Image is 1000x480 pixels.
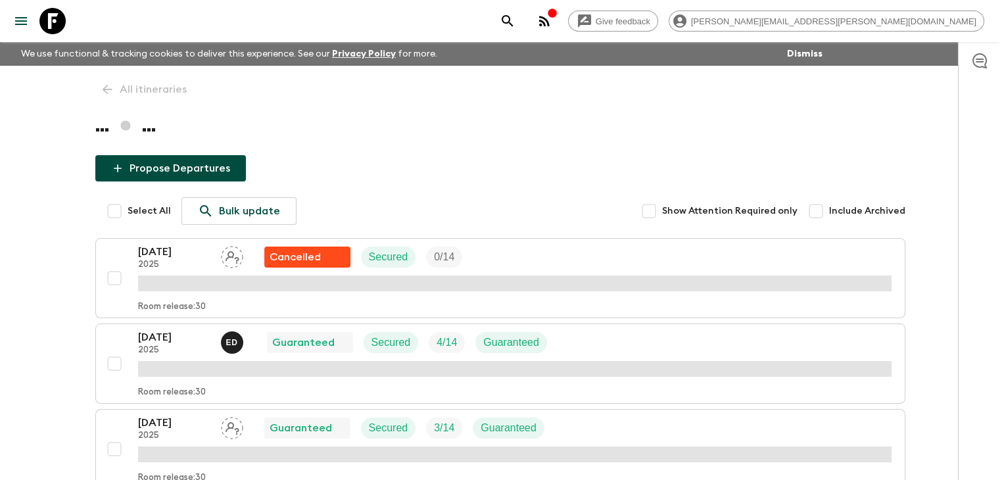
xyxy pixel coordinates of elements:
[16,42,442,66] p: We use functional & tracking cookies to deliver this experience. See our for more.
[481,420,536,436] p: Guaranteed
[95,155,246,181] button: Propose Departures
[437,335,457,350] p: 4 / 14
[568,11,658,32] a: Give feedback
[138,260,210,270] p: 2025
[138,329,210,345] p: [DATE]
[138,244,210,260] p: [DATE]
[784,45,826,63] button: Dismiss
[270,249,321,265] p: Cancelled
[221,250,243,260] span: Assign pack leader
[226,337,238,348] p: E D
[494,8,521,34] button: search adventures
[829,204,905,218] span: Include Archived
[364,332,419,353] div: Secured
[361,418,416,439] div: Secured
[138,431,210,441] p: 2025
[95,238,905,318] button: [DATE]2025Assign pack leaderFlash Pack cancellationSecuredTrip FillRoom release:30
[138,345,210,356] p: 2025
[371,335,411,350] p: Secured
[662,204,798,218] span: Show Attention Required only
[426,247,462,268] div: Trip Fill
[434,420,454,436] p: 3 / 14
[128,204,171,218] span: Select All
[95,113,905,139] h1: ... ...
[221,335,246,346] span: Edwin Duarte Ríos
[138,302,206,312] p: Room release: 30
[332,49,396,59] a: Privacy Policy
[434,249,454,265] p: 0 / 14
[138,415,210,431] p: [DATE]
[8,8,34,34] button: menu
[483,335,539,350] p: Guaranteed
[369,249,408,265] p: Secured
[138,387,206,398] p: Room release: 30
[361,247,416,268] div: Secured
[429,332,465,353] div: Trip Fill
[181,197,297,225] a: Bulk update
[426,418,462,439] div: Trip Fill
[264,247,350,268] div: Flash Pack cancellation
[270,420,332,436] p: Guaranteed
[221,331,246,354] button: ED
[369,420,408,436] p: Secured
[669,11,984,32] div: [PERSON_NAME][EMAIL_ADDRESS][PERSON_NAME][DOMAIN_NAME]
[272,335,335,350] p: Guaranteed
[588,16,657,26] span: Give feedback
[221,421,243,431] span: Assign pack leader
[684,16,984,26] span: [PERSON_NAME][EMAIL_ADDRESS][PERSON_NAME][DOMAIN_NAME]
[95,324,905,404] button: [DATE]2025Edwin Duarte RíosGuaranteedSecuredTrip FillGuaranteedRoom release:30
[219,203,280,219] p: Bulk update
